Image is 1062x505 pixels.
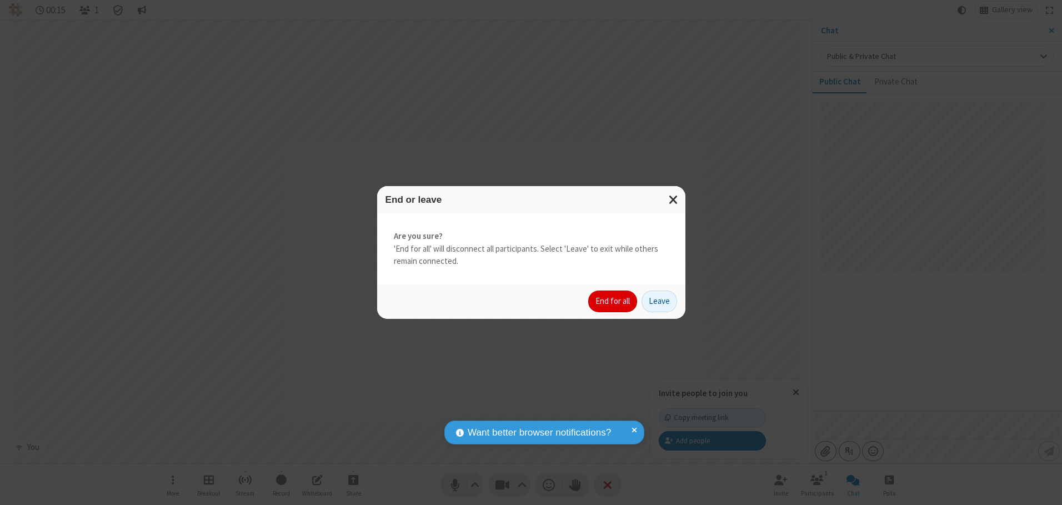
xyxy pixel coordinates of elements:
button: Leave [642,291,677,313]
strong: Are you sure? [394,230,669,243]
h3: End or leave [385,194,677,205]
button: Close modal [662,186,685,213]
div: 'End for all' will disconnect all participants. Select 'Leave' to exit while others remain connec... [377,213,685,284]
span: Want better browser notifications? [468,426,611,440]
button: End for all [588,291,637,313]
